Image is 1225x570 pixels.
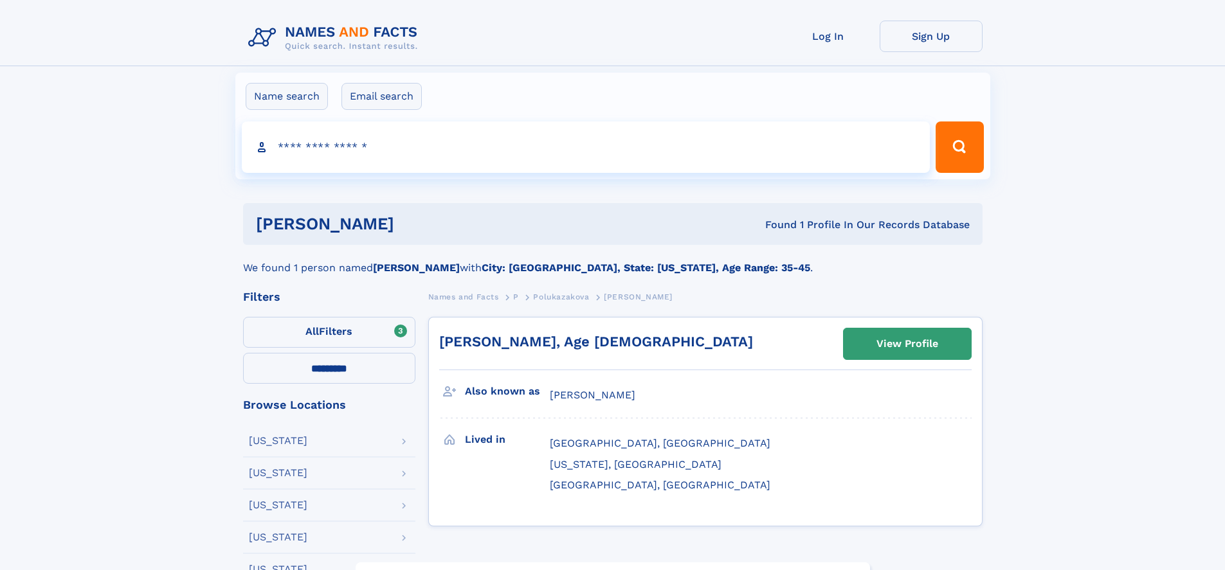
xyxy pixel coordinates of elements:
button: Search Button [936,121,983,173]
h1: [PERSON_NAME] [256,216,580,232]
span: [US_STATE], [GEOGRAPHIC_DATA] [550,458,721,470]
b: [PERSON_NAME] [373,262,460,274]
a: Names and Facts [428,289,499,305]
a: Polukazakova [533,289,589,305]
span: P [513,292,519,301]
div: Browse Locations [243,399,415,411]
span: [GEOGRAPHIC_DATA], [GEOGRAPHIC_DATA] [550,437,770,449]
span: [GEOGRAPHIC_DATA], [GEOGRAPHIC_DATA] [550,479,770,491]
span: All [305,325,319,337]
a: Log In [777,21,880,52]
div: Filters [243,291,415,303]
div: [US_STATE] [249,468,307,478]
label: Email search [341,83,422,110]
a: [PERSON_NAME], Age [DEMOGRAPHIC_DATA] [439,334,753,350]
b: City: [GEOGRAPHIC_DATA], State: [US_STATE], Age Range: 35-45 [482,262,810,274]
div: [US_STATE] [249,436,307,446]
label: Name search [246,83,328,110]
h3: Lived in [465,429,550,450]
h3: Also known as [465,380,550,402]
a: P [513,289,519,305]
span: Polukazakova [533,292,589,301]
div: View Profile [876,329,938,359]
div: [US_STATE] [249,500,307,510]
div: [US_STATE] [249,532,307,542]
label: Filters [243,317,415,348]
div: We found 1 person named with . [243,245,983,276]
span: [PERSON_NAME] [550,389,635,401]
img: Logo Names and Facts [243,21,428,55]
a: View Profile [844,328,971,359]
div: Found 1 Profile In Our Records Database [579,218,970,232]
a: Sign Up [880,21,983,52]
span: [PERSON_NAME] [604,292,673,301]
input: search input [242,121,930,173]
